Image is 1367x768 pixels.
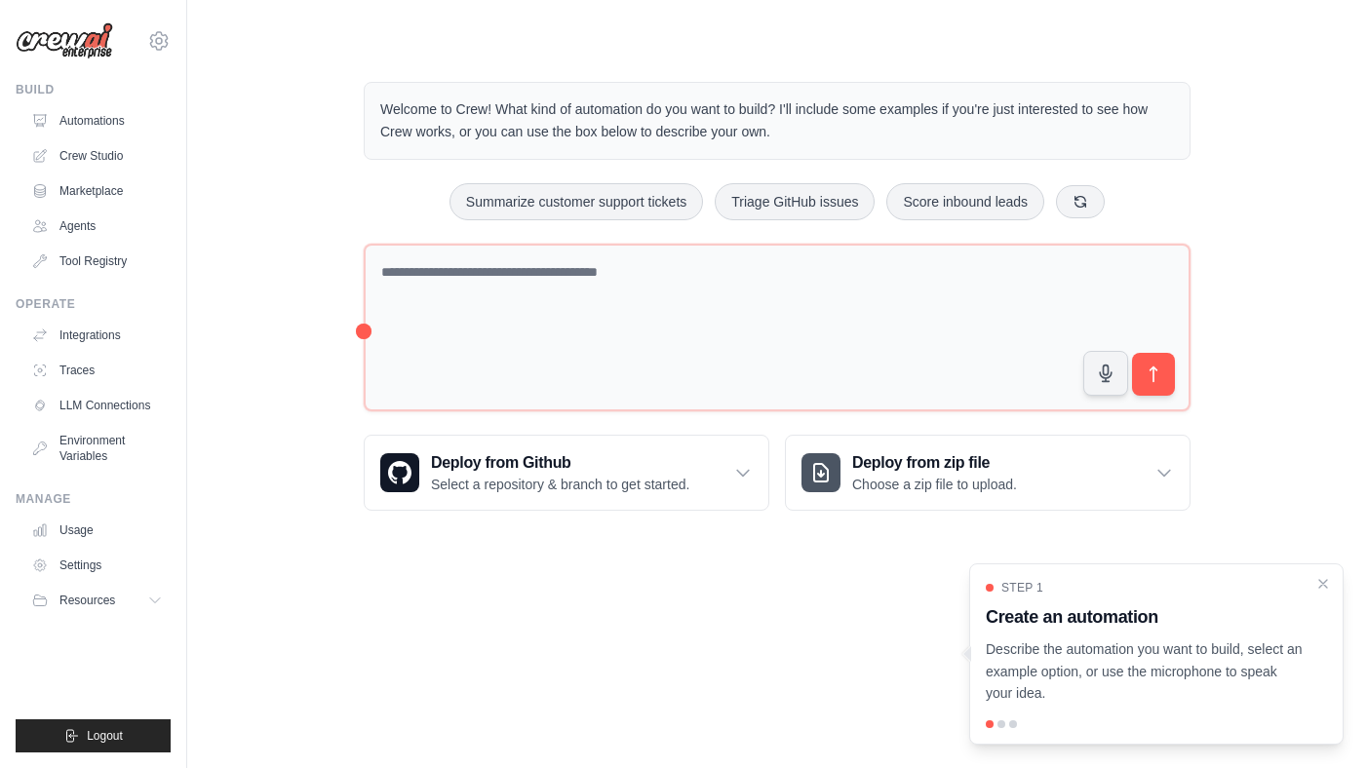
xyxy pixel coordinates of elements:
a: Settings [23,550,171,581]
button: Triage GitHub issues [715,183,875,220]
p: Welcome to Crew! What kind of automation do you want to build? I'll include some examples if you'... [380,98,1174,143]
button: Resources [23,585,171,616]
button: Score inbound leads [886,183,1044,220]
a: Marketplace [23,175,171,207]
h3: Deploy from Github [431,451,689,475]
a: Agents [23,211,171,242]
h3: Create an automation [986,603,1304,631]
a: Automations [23,105,171,136]
p: Choose a zip file to upload. [852,475,1017,494]
div: Operate [16,296,171,312]
div: Manage [16,491,171,507]
button: Summarize customer support tickets [449,183,703,220]
span: Logout [87,728,123,744]
p: Describe the automation you want to build, select an example option, or use the microphone to spe... [986,638,1304,705]
a: Crew Studio [23,140,171,172]
span: Step 1 [1001,580,1043,595]
a: LLM Connections [23,390,171,421]
p: Select a repository & branch to get started. [431,475,689,494]
div: Build [16,82,171,97]
button: Logout [16,719,171,752]
iframe: Chat Widget [1269,674,1367,768]
a: Traces [23,355,171,386]
h3: Deploy from zip file [852,451,1017,475]
span: Resources [59,593,115,608]
button: Close walkthrough [1315,576,1331,592]
img: Logo [16,22,113,59]
a: Usage [23,515,171,546]
a: Integrations [23,320,171,351]
a: Environment Variables [23,425,171,472]
a: Tool Registry [23,246,171,277]
div: Widget de chat [1269,674,1367,768]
